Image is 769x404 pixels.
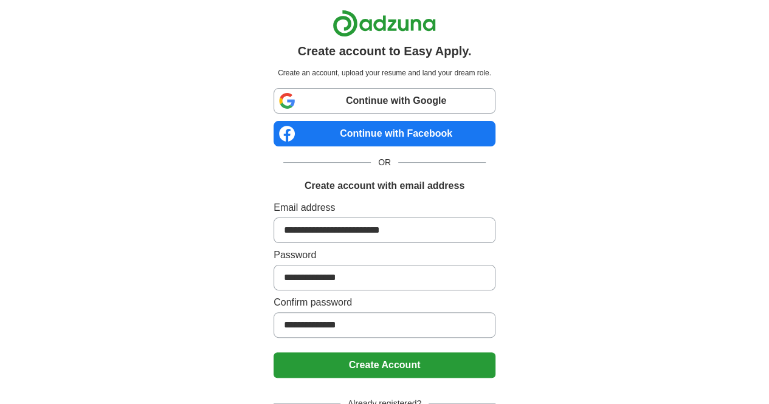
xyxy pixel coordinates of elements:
button: Create Account [274,352,495,378]
img: Adzuna logo [333,10,436,37]
label: Password [274,248,495,262]
h1: Create account to Easy Apply. [298,42,472,60]
label: Email address [274,200,495,215]
a: Continue with Google [274,88,495,114]
label: Confirm password [274,295,495,310]
h1: Create account with email address [305,179,464,193]
a: Continue with Facebook [274,121,495,146]
span: OR [371,156,398,169]
p: Create an account, upload your resume and land your dream role. [276,67,493,78]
